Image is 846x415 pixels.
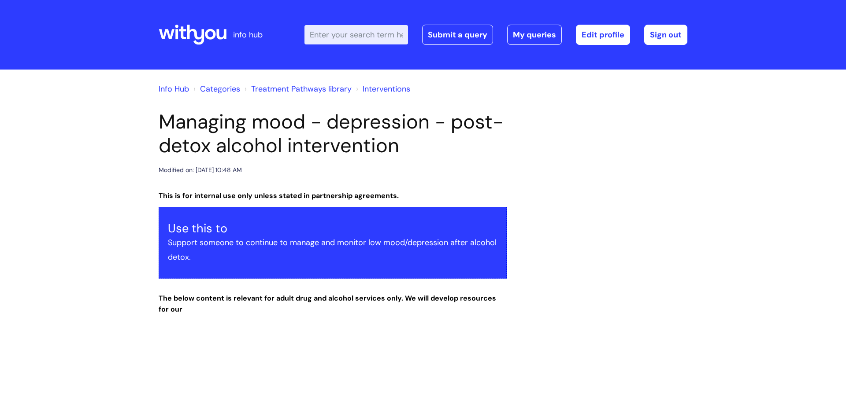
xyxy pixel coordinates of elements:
a: Categories [200,84,240,94]
strong: The below content is relevant for adult drug and alcohol services only. We will develop resources... [159,294,496,314]
div: Modified on: [DATE] 10:48 AM [159,165,242,176]
input: Enter your search term here... [304,25,408,44]
a: My queries [507,25,562,45]
h3: Use this to [168,221,497,235]
p: info hub [233,28,263,42]
li: Solution home [191,82,240,96]
a: Submit a query [422,25,493,45]
a: Sign out [644,25,687,45]
p: Support someone to continue to manage and monitor low mood/depression after alcohol detox. [168,235,497,264]
div: | - [304,25,687,45]
strong: This is for internal use only unless stated in partnership agreements. [159,191,399,200]
a: Treatment Pathways library [251,84,352,94]
a: Info Hub [159,84,189,94]
a: Interventions [363,84,410,94]
li: Interventions [354,82,410,96]
li: Treatment Pathways library [242,82,352,96]
a: Edit profile [576,25,630,45]
h1: Managing mood - depression - post-detox alcohol intervention [159,110,507,158]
